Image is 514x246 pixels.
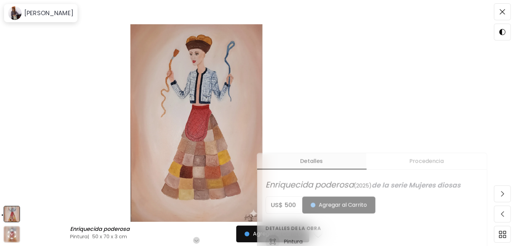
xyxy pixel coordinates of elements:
span: Detalles [261,157,362,165]
h5: US$ 500 [266,201,302,209]
h6: [PERSON_NAME] [24,9,73,17]
span: Enriquecida poderosa [265,179,354,190]
span: de la serie Mujeres diosas [372,180,460,190]
span: Agregar al Carrito [311,201,367,209]
h6: Pintura [284,238,302,245]
span: Agregar al Carrito [245,230,301,238]
h6: Enriquecida poderosa [70,226,131,233]
span: Procedencia [370,157,483,165]
button: Agregar al Carrito [302,196,375,213]
h6: Detalles de la obra [265,224,479,232]
div: animation [6,229,17,240]
h4: Pintura | 50 x 70 x 3 cm [70,233,258,240]
span: ( 2025 ) [354,182,372,189]
button: Agregar al Carrito [236,225,309,242]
